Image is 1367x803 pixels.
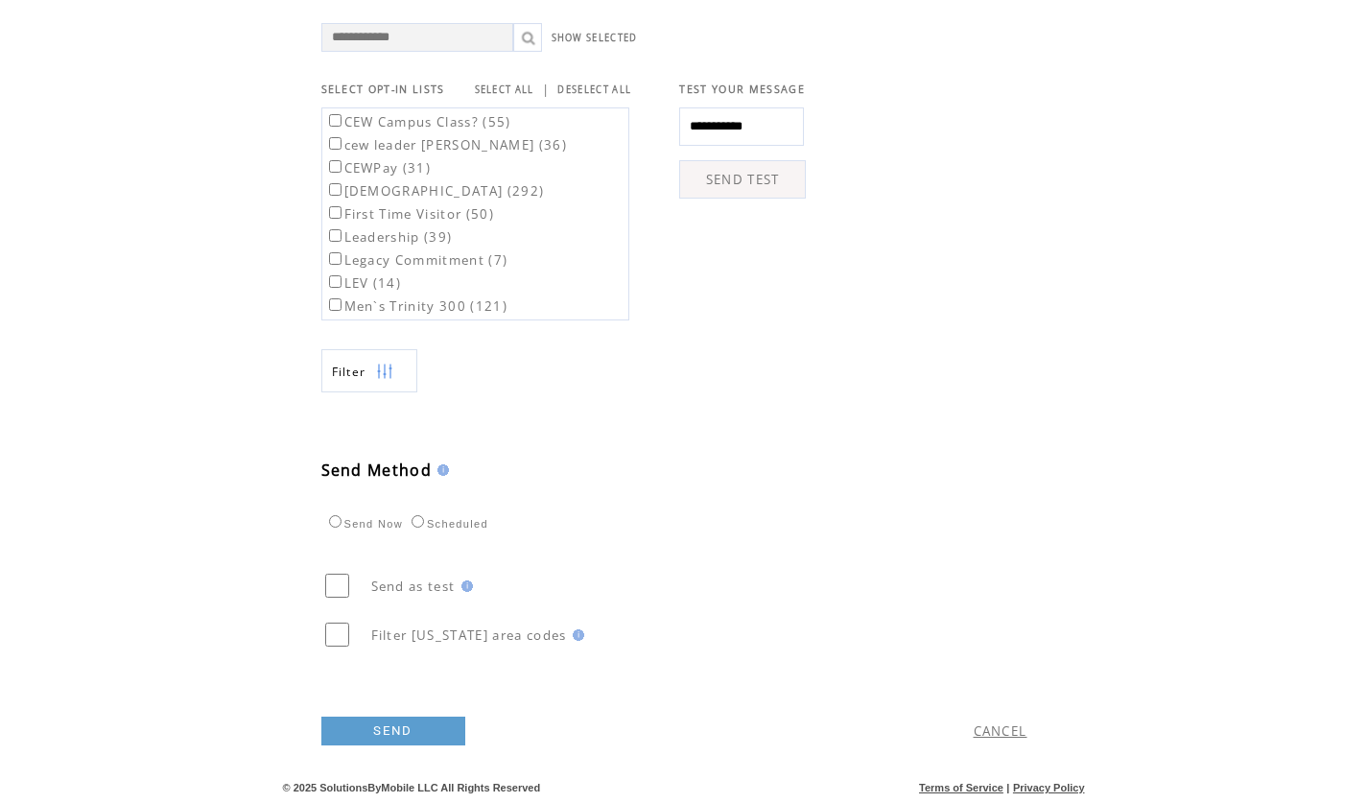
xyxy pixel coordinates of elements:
[557,83,631,96] a: DESELECT ALL
[329,275,342,288] input: LEV (14)
[325,113,511,130] label: CEW Campus Class? (55)
[329,137,342,150] input: cew leader [PERSON_NAME] (36)
[325,251,508,269] label: Legacy Commitment (7)
[325,274,402,292] label: LEV (14)
[1013,782,1085,793] a: Privacy Policy
[919,782,1003,793] a: Terms of Service
[412,515,424,528] input: Scheduled
[329,114,342,127] input: CEW Campus Class? (55)
[542,81,550,98] span: |
[371,626,567,644] span: Filter [US_STATE] area codes
[329,229,342,242] input: Leadership (39)
[1006,782,1009,793] span: |
[552,32,638,44] a: SHOW SELECTED
[679,83,805,96] span: TEST YOUR MESSAGE
[329,160,342,173] input: CEWPay (31)
[376,350,393,393] img: filters.png
[407,518,488,530] label: Scheduled
[974,722,1027,740] a: CANCEL
[432,464,449,476] img: help.gif
[325,136,568,154] label: cew leader [PERSON_NAME] (36)
[329,183,342,196] input: [DEMOGRAPHIC_DATA] (292)
[325,182,545,200] label: [DEMOGRAPHIC_DATA] (292)
[321,349,417,392] a: Filter
[371,578,456,595] span: Send as test
[324,518,403,530] label: Send Now
[329,515,342,528] input: Send Now
[329,298,342,311] input: Men`s Trinity 300 (121)
[325,205,495,223] label: First Time Visitor (50)
[321,717,465,745] a: SEND
[325,228,453,246] label: Leadership (39)
[325,159,432,177] label: CEWPay (31)
[332,364,366,380] span: Show filters
[679,160,806,199] a: SEND TEST
[567,629,584,641] img: help.gif
[283,782,541,793] span: © 2025 SolutionsByMobile LLC All Rights Reserved
[329,252,342,265] input: Legacy Commitment (7)
[456,580,473,592] img: help.gif
[475,83,534,96] a: SELECT ALL
[329,206,342,219] input: First Time Visitor (50)
[321,460,433,481] span: Send Method
[321,83,445,96] span: SELECT OPT-IN LISTS
[325,297,508,315] label: Men`s Trinity 300 (121)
